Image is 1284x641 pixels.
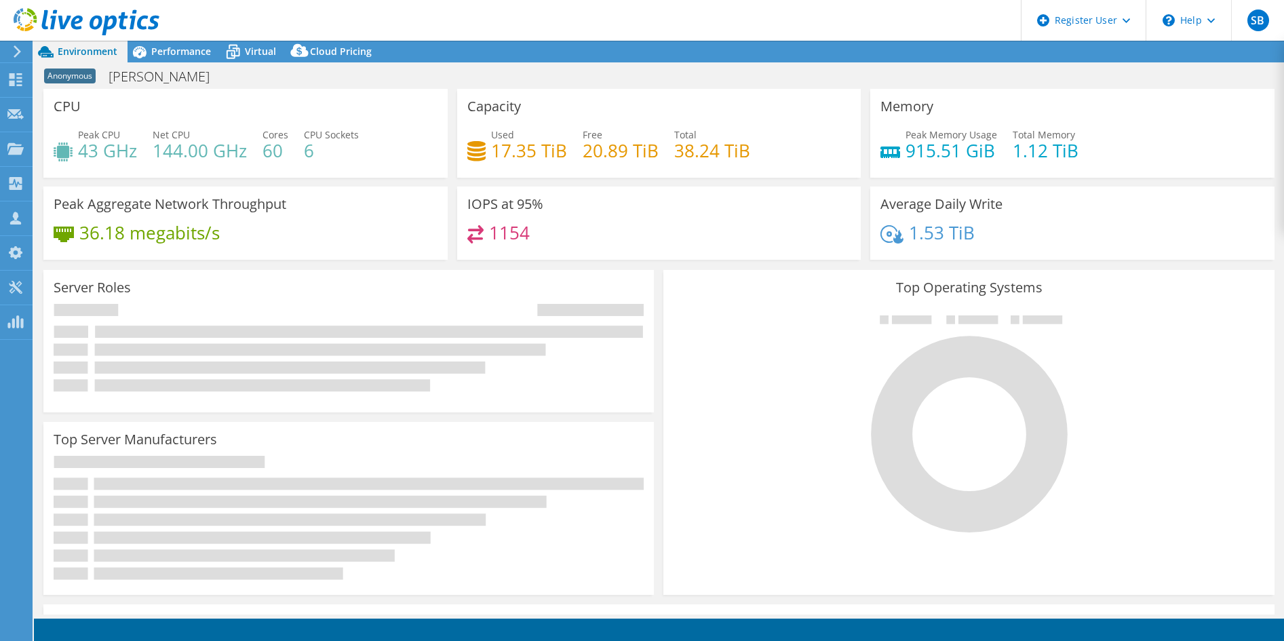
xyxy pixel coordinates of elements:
[467,197,543,212] h3: IOPS at 95%
[880,197,1003,212] h3: Average Daily Write
[491,128,514,141] span: Used
[310,45,372,58] span: Cloud Pricing
[78,128,120,141] span: Peak CPU
[674,280,1264,295] h3: Top Operating Systems
[304,143,359,158] h4: 6
[906,128,997,141] span: Peak Memory Usage
[304,128,359,141] span: CPU Sockets
[153,128,190,141] span: Net CPU
[909,225,975,240] h4: 1.53 TiB
[44,69,96,83] span: Anonymous
[58,45,117,58] span: Environment
[54,99,81,114] h3: CPU
[79,225,220,240] h4: 36.18 megabits/s
[674,143,750,158] h4: 38.24 TiB
[880,99,933,114] h3: Memory
[54,432,217,447] h3: Top Server Manufacturers
[78,143,137,158] h4: 43 GHz
[583,143,659,158] h4: 20.89 TiB
[54,280,131,295] h3: Server Roles
[262,128,288,141] span: Cores
[467,99,521,114] h3: Capacity
[674,128,697,141] span: Total
[1247,9,1269,31] span: SB
[491,143,567,158] h4: 17.35 TiB
[153,143,247,158] h4: 144.00 GHz
[245,45,276,58] span: Virtual
[906,143,997,158] h4: 915.51 GiB
[583,128,602,141] span: Free
[262,143,288,158] h4: 60
[102,69,231,84] h1: [PERSON_NAME]
[489,225,530,240] h4: 1154
[1013,128,1075,141] span: Total Memory
[151,45,211,58] span: Performance
[1163,14,1175,26] svg: \n
[54,197,286,212] h3: Peak Aggregate Network Throughput
[1013,143,1078,158] h4: 1.12 TiB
